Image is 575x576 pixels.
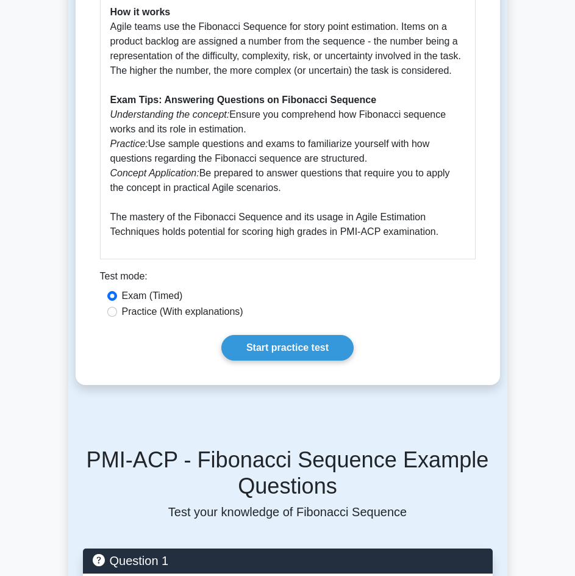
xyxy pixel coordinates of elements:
i: Concept Application: [110,168,199,178]
p: Test your knowledge of Fibonacci Sequence [83,505,493,519]
div: Test mode: [100,269,476,289]
b: How it works [110,7,171,17]
b: Exam Tips: Answering Questions on Fibonacci Sequence [110,95,377,105]
label: Exam (Timed) [122,289,183,303]
a: Start practice test [221,335,354,361]
label: Practice (With explanations) [122,304,243,319]
h5: Question 1 [93,553,483,568]
i: Practice: [110,139,148,149]
i: Understanding the concept: [110,109,230,120]
h5: PMI-ACP - Fibonacci Sequence Example Questions [83,447,493,500]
